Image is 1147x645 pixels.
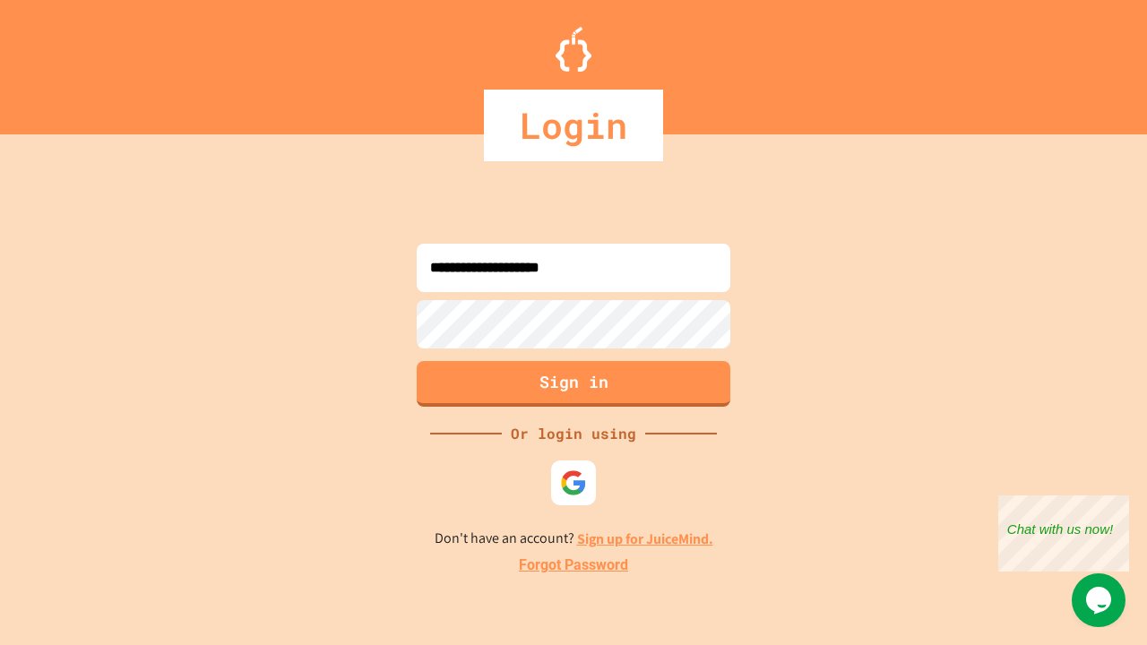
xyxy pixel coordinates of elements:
a: Sign up for JuiceMind. [577,529,713,548]
div: Login [484,90,663,161]
img: google-icon.svg [560,469,587,496]
a: Forgot Password [519,555,628,576]
button: Sign in [417,361,730,407]
iframe: chat widget [1072,573,1129,627]
iframe: chat widget [998,495,1129,572]
div: Or login using [502,423,645,444]
img: Logo.svg [556,27,591,72]
p: Don't have an account? [435,528,713,550]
